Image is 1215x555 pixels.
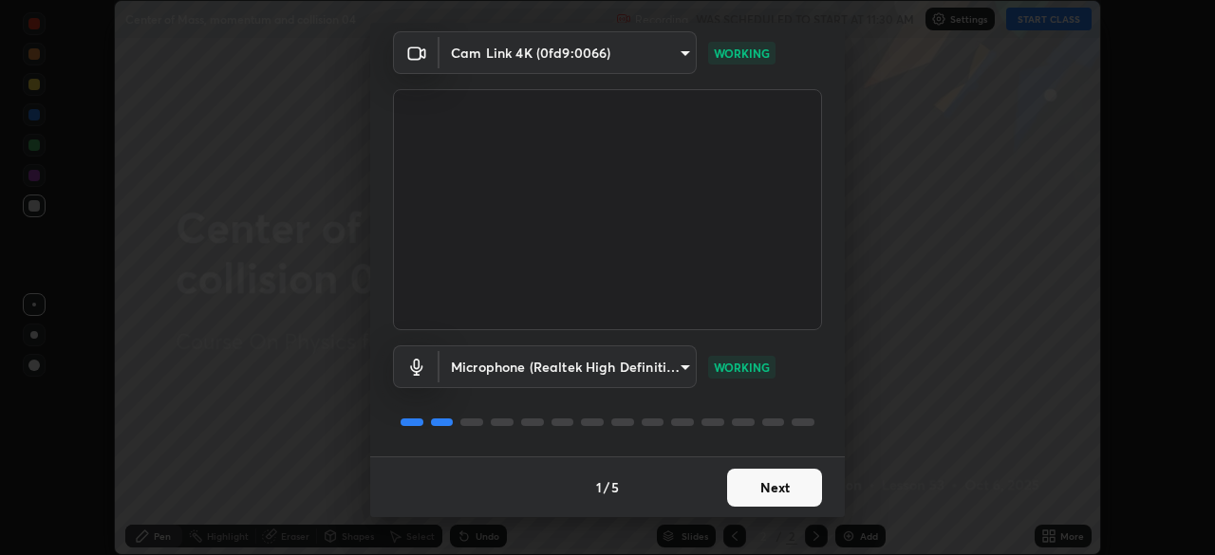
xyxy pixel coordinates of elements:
div: Cam Link 4K (0fd9:0066) [439,31,697,74]
p: WORKING [714,45,770,62]
h4: / [604,477,609,497]
button: Next [727,469,822,507]
p: WORKING [714,359,770,376]
h4: 5 [611,477,619,497]
div: Cam Link 4K (0fd9:0066) [439,345,697,388]
h4: 1 [596,477,602,497]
